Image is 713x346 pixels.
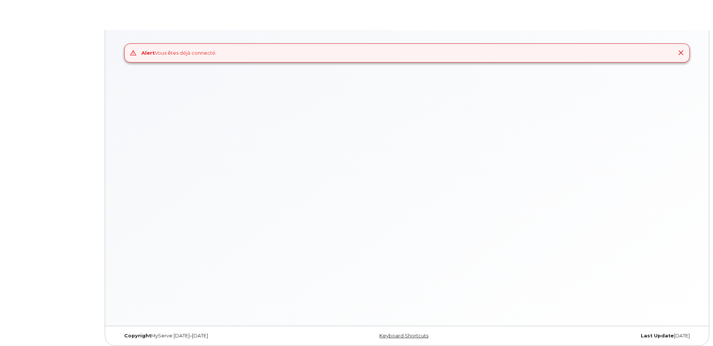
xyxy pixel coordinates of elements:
a: Keyboard Shortcuts [379,333,428,339]
strong: Copyright [124,333,151,339]
div: [DATE] [503,333,695,339]
div: MyServe [DATE]–[DATE] [119,333,311,339]
strong: Last Update [641,333,674,339]
div: Vous êtes déjà connecté. [141,49,217,57]
strong: Alert [141,50,155,56]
